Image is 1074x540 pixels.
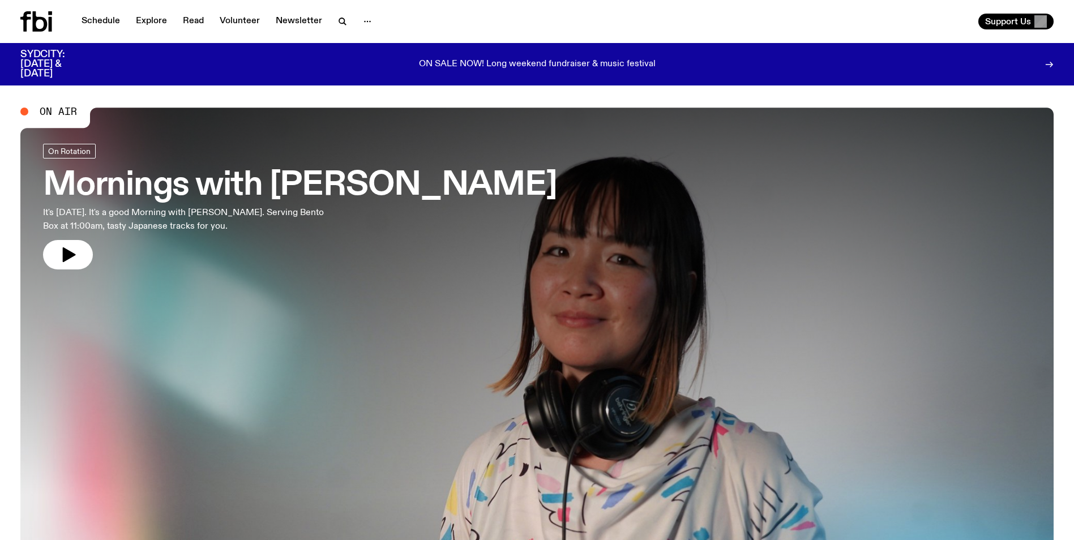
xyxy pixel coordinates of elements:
[43,206,333,233] p: It's [DATE]. It's a good Morning with [PERSON_NAME]. Serving Bento Box at 11:00am, tasty Japanese...
[48,147,91,155] span: On Rotation
[213,14,267,29] a: Volunteer
[419,59,656,70] p: ON SALE NOW! Long weekend fundraiser & music festival
[75,14,127,29] a: Schedule
[269,14,329,29] a: Newsletter
[985,16,1031,27] span: Support Us
[43,144,96,158] a: On Rotation
[20,50,93,79] h3: SYDCITY: [DATE] & [DATE]
[129,14,174,29] a: Explore
[43,144,557,269] a: Mornings with [PERSON_NAME]It's [DATE]. It's a good Morning with [PERSON_NAME]. Serving Bento Box...
[176,14,211,29] a: Read
[40,106,77,117] span: On Air
[978,14,1054,29] button: Support Us
[43,170,557,202] h3: Mornings with [PERSON_NAME]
